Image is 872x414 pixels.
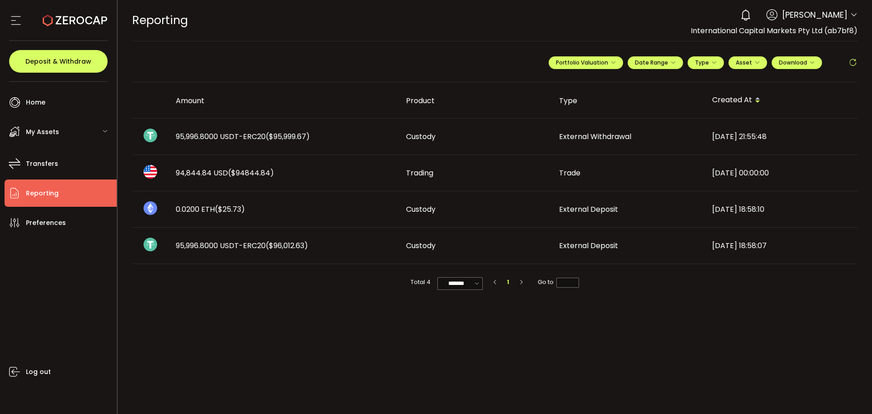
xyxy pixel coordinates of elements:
[705,240,858,251] div: [DATE] 18:58:07
[559,131,631,142] span: External Withdrawal
[132,12,188,28] span: Reporting
[26,187,59,200] span: Reporting
[782,9,847,21] span: [PERSON_NAME]
[144,165,157,179] img: usd_portfolio.svg
[736,59,752,66] span: Asset
[9,50,108,73] button: Deposit & Withdraw
[635,59,676,66] span: Date Range
[552,95,705,106] div: Type
[695,59,717,66] span: Type
[559,204,618,214] span: External Deposit
[176,240,308,251] span: 95,996.8000 USDT-ERC20
[538,277,579,287] span: Go to
[168,95,399,106] div: Amount
[705,93,858,108] div: Created At
[406,204,436,214] span: Custody
[26,96,45,109] span: Home
[559,168,580,178] span: Trade
[26,365,51,379] span: Log out
[144,129,157,142] img: usdt_portfolio.svg
[691,25,857,36] span: International Capital Markets Pty Ltd (ab7bf8)
[406,240,436,251] span: Custody
[628,56,683,69] button: Date Range
[559,240,618,251] span: External Deposit
[827,370,872,414] iframe: Chat Widget
[399,95,552,106] div: Product
[779,59,815,66] span: Download
[772,56,822,69] button: Download
[728,56,767,69] button: Asset
[503,277,513,287] li: 1
[26,216,66,229] span: Preferences
[176,168,274,178] span: 94,844.84 USD
[25,58,91,65] span: Deposit & Withdraw
[26,157,58,170] span: Transfers
[411,277,431,287] span: Total 4
[144,238,157,251] img: usdt_portfolio.svg
[705,131,858,142] div: [DATE] 21:55:48
[549,56,623,69] button: Portfolio Valuation
[705,168,858,178] div: [DATE] 00:00:00
[26,125,59,139] span: My Assets
[266,240,308,251] span: ($96,012.63)
[176,204,245,214] span: 0.0200 ETH
[556,59,616,66] span: Portfolio Valuation
[406,168,433,178] span: Trading
[705,204,858,214] div: [DATE] 18:58:10
[228,168,274,178] span: ($94844.84)
[144,201,157,215] img: eth_portfolio.svg
[215,204,245,214] span: ($25.73)
[688,56,724,69] button: Type
[176,131,310,142] span: 95,996.8000 USDT-ERC20
[266,131,310,142] span: ($95,999.67)
[406,131,436,142] span: Custody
